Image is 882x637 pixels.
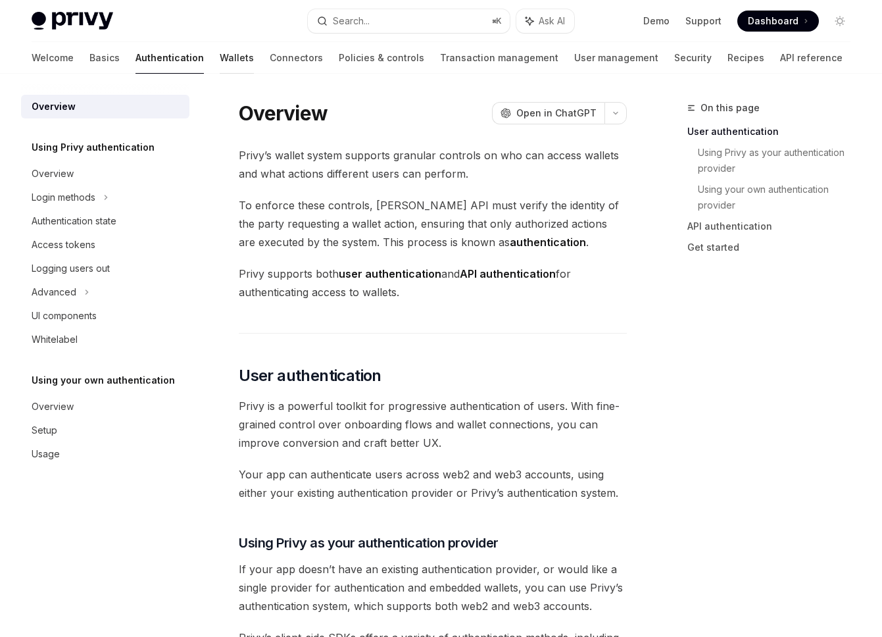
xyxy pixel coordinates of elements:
span: If your app doesn’t have an existing authentication provider, or would like a single provider for... [239,560,627,615]
a: Policies & controls [339,42,424,74]
button: Search...⌘K [308,9,509,33]
a: Overview [21,162,189,186]
a: Connectors [270,42,323,74]
a: Whitelabel [21,328,189,351]
h5: Using your own authentication [32,372,175,388]
span: Privy is a powerful toolkit for progressive authentication of users. With fine-grained control ov... [239,397,627,452]
button: Toggle dark mode [829,11,850,32]
a: Using your own authentication provider [698,179,861,216]
span: Ask AI [539,14,565,28]
span: Privy’s wallet system supports granular controls on who can access wallets and what actions diffe... [239,146,627,183]
a: Transaction management [440,42,558,74]
a: UI components [21,304,189,328]
div: Logging users out [32,261,110,276]
a: Welcome [32,42,74,74]
div: UI components [32,308,97,324]
div: Access tokens [32,237,95,253]
span: On this page [700,100,760,116]
a: Using Privy as your authentication provider [698,142,861,179]
div: Usage [32,446,60,462]
span: Your app can authenticate users across web2 and web3 accounts, using either your existing authent... [239,465,627,502]
a: Wallets [220,42,254,74]
a: API reference [780,42,843,74]
div: Overview [32,166,74,182]
a: Basics [89,42,120,74]
a: Usage [21,442,189,466]
a: Security [674,42,712,74]
a: Demo [643,14,670,28]
a: Get started [687,237,861,258]
a: Authentication state [21,209,189,233]
div: Setup [32,422,57,438]
span: Open in ChatGPT [516,107,597,120]
a: Dashboard [737,11,819,32]
a: Recipes [727,42,764,74]
span: Dashboard [748,14,798,28]
strong: authentication [510,236,586,249]
strong: API authentication [460,267,556,280]
a: User management [574,42,658,74]
div: Login methods [32,190,95,205]
a: Support [685,14,722,28]
a: User authentication [687,121,861,142]
div: Overview [32,99,76,115]
span: Privy supports both and for authenticating access to wallets. [239,265,627,301]
img: light logo [32,12,113,30]
div: Advanced [32,284,76,300]
button: Ask AI [516,9,574,33]
span: Using Privy as your authentication provider [239,534,499,552]
a: Authentication [135,42,204,74]
span: User authentication [239,365,381,386]
a: Overview [21,95,189,118]
a: Overview [21,395,189,419]
div: Overview [32,399,74,415]
a: API authentication [687,216,861,237]
a: Setup [21,419,189,442]
a: Logging users out [21,257,189,280]
span: To enforce these controls, [PERSON_NAME] API must verify the identity of the party requesting a w... [239,196,627,251]
button: Open in ChatGPT [492,102,604,124]
span: ⌘ K [492,16,502,26]
div: Whitelabel [32,332,78,347]
a: Access tokens [21,233,189,257]
div: Search... [333,13,370,29]
h1: Overview [239,101,328,125]
strong: user authentication [339,267,441,280]
h5: Using Privy authentication [32,140,155,155]
div: Authentication state [32,213,116,229]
